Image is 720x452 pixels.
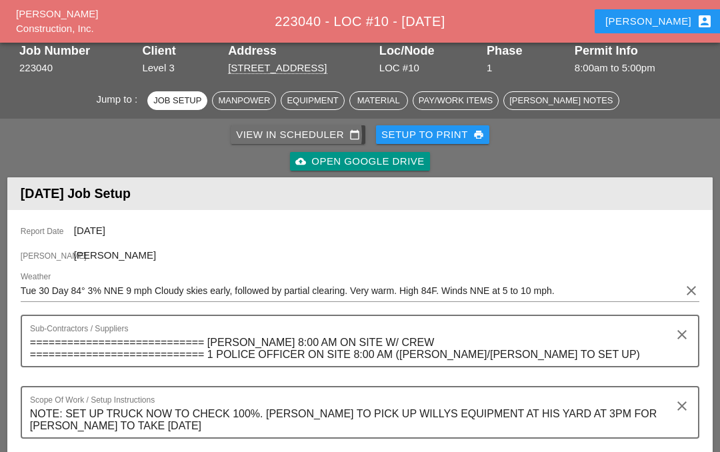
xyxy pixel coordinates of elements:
div: Pay/Work Items [419,94,493,107]
span: 223040 - LOC #10 - [DATE] [275,14,445,29]
a: Open Google Drive [290,152,429,171]
input: Weather [21,280,681,301]
i: cloud_upload [295,156,306,167]
div: Open Google Drive [295,154,424,169]
button: Equipment [281,91,344,110]
span: [PERSON_NAME] [21,250,74,262]
i: calendar_today [349,129,360,140]
div: Material [355,94,402,107]
div: View in Scheduler [236,127,360,143]
i: clear [674,398,690,414]
i: account_box [697,13,713,29]
button: Pay/Work Items [413,91,499,110]
div: Level 3 [142,61,221,76]
header: [DATE] Job Setup [7,177,713,210]
span: [DATE] [74,225,105,236]
span: Jump to : [96,93,143,105]
div: Job Setup [153,94,201,107]
button: [PERSON_NAME] Notes [503,91,619,110]
div: Loc/Node [379,44,480,57]
textarea: Scope Of Work / Setup Instructions [30,403,679,437]
div: Manpower [218,94,270,107]
div: [PERSON_NAME] Notes [509,94,613,107]
i: clear [683,283,699,299]
div: LOC #10 [379,61,480,76]
button: Manpower [212,91,276,110]
div: Equipment [287,94,338,107]
div: Permit Info [575,44,701,57]
button: Setup to Print [376,125,489,144]
button: Job Setup [147,91,207,110]
div: Phase [487,44,568,57]
button: Material [349,91,408,110]
div: Job Number [19,44,135,57]
div: [PERSON_NAME] [605,13,713,29]
div: 223040 [19,61,135,76]
div: 8:00am to 5:00pm [575,61,701,76]
span: Report Date [21,225,74,237]
div: Client [142,44,221,57]
i: print [473,129,484,140]
a: View in Scheduler [231,125,365,144]
textarea: Sub-Contractors / Suppliers [30,332,679,366]
div: Setup to Print [381,127,484,143]
a: [PERSON_NAME] Construction, Inc. [16,8,98,35]
div: 1 [487,61,568,76]
i: clear [674,327,690,343]
div: Address [228,44,373,57]
span: [PERSON_NAME] [74,249,156,261]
